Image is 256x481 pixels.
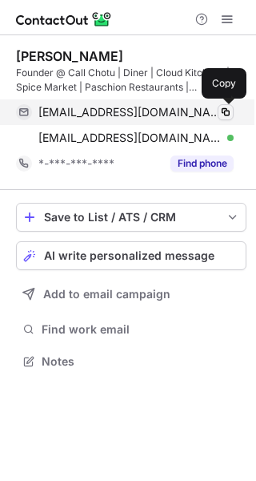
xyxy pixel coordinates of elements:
[16,318,246,341] button: Find work email
[16,350,246,373] button: Notes
[170,156,234,172] button: Reveal Button
[38,105,222,119] span: [EMAIL_ADDRESS][DOMAIN_NAME]
[42,322,240,337] span: Find work email
[16,203,246,232] button: save-profile-one-click
[42,354,240,369] span: Notes
[16,241,246,270] button: AI write personalized message
[44,211,218,224] div: Save to List / ATS / CRM
[16,48,123,64] div: [PERSON_NAME]
[44,249,214,262] span: AI write personalized message
[16,280,246,309] button: Add to email campaign
[38,131,222,145] span: [EMAIL_ADDRESS][DOMAIN_NAME]
[16,66,246,95] div: Founder @ Call Chotu | Diner | Cloud Kitchens | Spice Market | Paschion Restaurants | [PERSON_NAME]
[43,288,170,301] span: Add to email campaign
[16,10,112,29] img: ContactOut v5.3.10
